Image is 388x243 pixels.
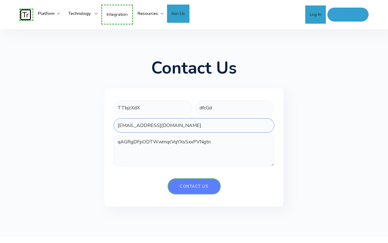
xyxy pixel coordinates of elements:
a: home [19,9,33,21]
strong: Resources [138,11,158,16]
a: Integration [101,5,133,25]
div: Platform [33,5,61,23]
a: Request Demo [327,8,369,22]
input: Contact Us [168,178,221,194]
strong: Platform [38,11,55,16]
input: First Name [114,101,192,115]
h1: Contact Us [151,60,237,76]
input: Last Name [196,101,274,115]
div: Resources [133,5,164,23]
div: Technology [64,5,98,23]
img: Traces Logo [20,9,31,20]
a: Join Us [167,5,189,23]
input: Email [114,118,274,133]
form: FORM-CONTACT-US [114,101,274,194]
strong: Technology [68,11,91,16]
a: Log In [305,5,326,24]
